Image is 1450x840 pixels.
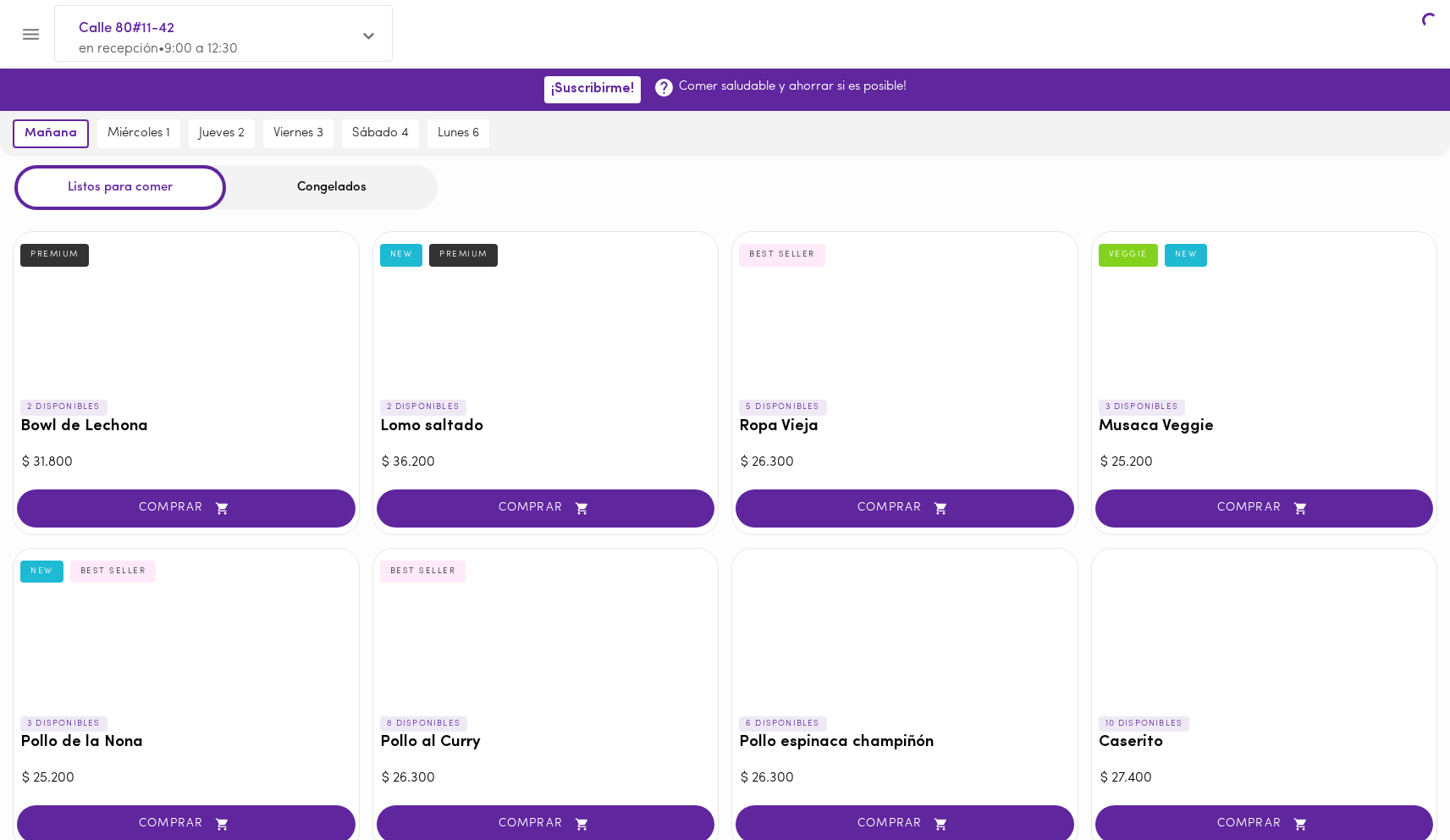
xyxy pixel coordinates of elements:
[263,119,334,148] button: viernes 3
[14,549,359,710] div: Pollo de la Nona
[1099,400,1186,415] p: 3 DISPONIBLES
[13,119,89,148] button: mañana
[398,501,694,516] span: COMPRAR
[352,126,409,141] span: sábado 4
[739,418,1071,436] h3: Ropa Vieja
[108,126,170,141] span: miércoles 1
[551,81,634,97] span: ¡Suscribirme!
[38,817,334,832] span: COMPRAR
[25,126,77,141] span: mañana
[380,244,423,266] div: NEW
[739,734,1071,752] h3: Pollo espinaca champiñón
[1116,817,1413,832] span: COMPRAR
[380,716,468,732] p: 8 DISPONIBLES
[1095,489,1434,528] button: COMPRAR
[373,549,719,710] div: Pollo al Curry
[20,734,352,752] h3: Pollo de la Nona
[679,78,907,96] p: Comer saludable y ahorrar si es posible!
[1092,549,1437,710] div: Caserito
[382,769,710,788] div: $ 26.300
[38,501,334,516] span: COMPRAR
[1099,734,1431,752] h3: Caserito
[757,817,1053,832] span: COMPRAR
[739,716,827,732] p: 6 DISPONIBLES
[427,119,489,148] button: lunes 6
[380,418,712,436] h3: Lomo saltado
[20,561,63,583] div: NEW
[20,716,108,732] p: 3 DISPONIBLES
[1165,244,1208,266] div: NEW
[79,18,351,40] span: Calle 80#11-42
[22,769,350,788] div: $ 25.200
[741,453,1069,472] div: $ 26.300
[70,561,157,583] div: BEST SELLER
[429,244,498,266] div: PREMIUM
[438,126,479,141] span: lunes 6
[739,400,827,415] p: 5 DISPONIBLES
[20,400,108,415] p: 2 DISPONIBLES
[79,42,238,56] span: en recepción • 9:00 a 12:30
[22,453,350,472] div: $ 31.800
[226,165,438,210] div: Congelados
[398,817,694,832] span: COMPRAR
[20,418,352,436] h3: Bowl de Lechona
[20,244,89,266] div: PREMIUM
[380,561,466,583] div: BEST SELLER
[739,244,825,266] div: BEST SELLER
[1099,418,1431,436] h3: Musaca Veggie
[14,165,226,210] div: Listos para comer
[14,232,359,393] div: Bowl de Lechona
[199,126,245,141] span: jueves 2
[1099,716,1190,732] p: 10 DISPONIBLES
[1100,453,1429,472] div: $ 25.200
[544,76,641,102] button: ¡Suscribirme!
[1100,769,1429,788] div: $ 27.400
[757,501,1053,516] span: COMPRAR
[380,400,467,415] p: 2 DISPONIBLES
[17,489,356,528] button: COMPRAR
[1352,742,1433,823] iframe: Messagebird Livechat Widget
[1099,244,1158,266] div: VEGGIE
[189,119,255,148] button: jueves 2
[97,119,180,148] button: miércoles 1
[741,769,1069,788] div: $ 26.300
[380,734,712,752] h3: Pollo al Curry
[373,232,719,393] div: Lomo saltado
[382,453,710,472] div: $ 36.200
[377,489,715,528] button: COMPRAR
[732,549,1078,710] div: Pollo espinaca champiñón
[10,14,52,55] button: Menu
[736,489,1074,528] button: COMPRAR
[273,126,323,141] span: viernes 3
[732,232,1078,393] div: Ropa Vieja
[1116,501,1413,516] span: COMPRAR
[1092,232,1437,393] div: Musaca Veggie
[342,119,419,148] button: sábado 4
